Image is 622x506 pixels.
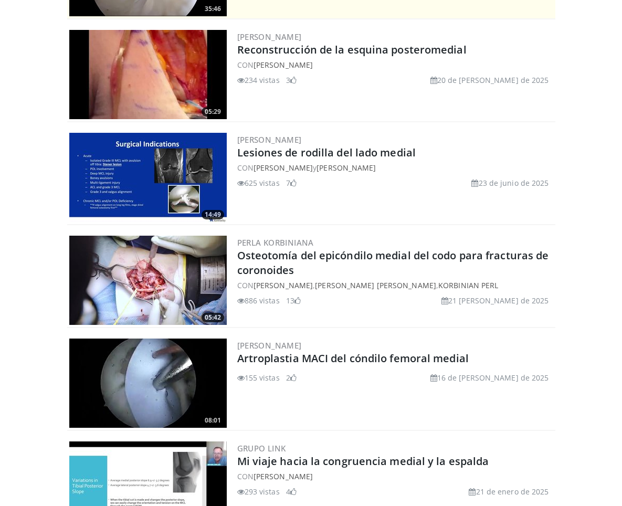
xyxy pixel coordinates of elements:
font: 05:42 [205,313,221,322]
a: [PERSON_NAME] [237,31,302,42]
font: 293 vistas [245,487,280,497]
a: [PERSON_NAME] [PERSON_NAME] [315,280,436,290]
a: Artroplastia MACI del cóndilo femoral medial [237,351,469,365]
a: [PERSON_NAME] [254,60,313,70]
img: f60ee39f-c6d4-4be7-8f1f-f542565d897e.300x170_q85_crop-smart_upscale.jpg [69,339,227,428]
a: Osteotomía del epicóndilo medial del codo para fracturas de coronoides [237,248,549,277]
font: 13 [286,296,294,305]
a: 05:29 [69,30,227,119]
font: 234 vistas [245,75,280,85]
a: Lesiones de rodilla del lado medial [237,145,416,160]
font: CON [237,471,254,481]
font: CON [237,280,254,290]
font: 21 [PERSON_NAME] de 2025 [448,296,549,305]
a: [PERSON_NAME] [237,340,302,351]
a: Mi viaje hacia la congruencia medial y la espalda [237,454,489,468]
font: 3 [286,75,290,85]
a: [PERSON_NAME] [254,280,313,290]
a: Perla korbiniana [237,237,314,248]
a: 14:49 [69,133,227,222]
font: CON [237,60,254,70]
font: , [436,280,438,290]
a: Grupo LINK [237,443,286,454]
a: 05:42 [69,236,227,325]
font: 4 [286,487,290,497]
font: 155 vistas [245,373,280,383]
a: [PERSON_NAME] [254,471,313,481]
font: 08:01 [205,416,221,425]
font: 16 de [PERSON_NAME] de 2025 [437,373,549,383]
a: Reconstrucción de la esquina posteromedial [237,43,467,57]
a: 08:01 [69,339,227,428]
font: CON [237,163,254,173]
a: Korbinian Perl [438,280,498,290]
font: , [313,280,315,290]
font: 20 de [PERSON_NAME] de 2025 [437,75,549,85]
font: 2 [286,373,290,383]
img: 3bdbf933-769d-4025-a0b0-14e0145b0950.300x170_q85_crop-smart_upscale.jpg [69,236,227,325]
font: 7 [286,178,290,188]
img: b82e8248-ae3c-468f-a9b0-6dbf1d8dd5b4.300x170_q85_crop-smart_upscale.jpg [69,30,227,119]
font: 14:49 [205,210,221,219]
font: 05:29 [205,107,221,116]
a: [PERSON_NAME] [237,134,302,145]
font: 21 de enero de 2025 [476,487,549,497]
img: 1093b870-8a95-4b77-8e14-87309390d0f5.300x170_q85_crop-smart_upscale.jpg [69,133,227,222]
font: y [313,163,317,173]
font: 23 de junio de 2025 [479,178,549,188]
a: [PERSON_NAME] [254,163,313,173]
font: 886 vistas [245,296,280,305]
a: [PERSON_NAME] [317,163,376,173]
font: 625 vistas [245,178,280,188]
font: 35:46 [205,4,221,13]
